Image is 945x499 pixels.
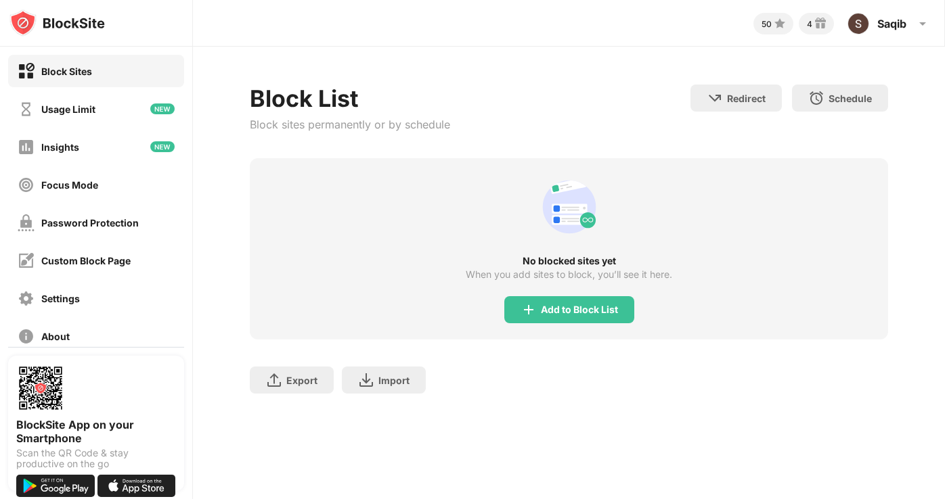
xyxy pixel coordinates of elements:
[9,9,105,37] img: logo-blocksite.svg
[16,418,176,445] div: BlockSite App on your Smartphone
[18,139,35,156] img: insights-off.svg
[41,217,139,229] div: Password Protection
[848,13,869,34] img: ACg8ocKHqCI_4RBJfrNEm25yTsnYU2xRSqRsdt6wnie4Ew5MmuSWng=s96-c
[16,448,176,469] div: Scan the QR Code & stay productive on the go
[18,101,35,118] img: time-usage-off.svg
[150,141,175,152] img: new-icon.svg
[762,19,772,29] div: 50
[41,293,80,304] div: Settings
[18,214,35,231] img: password-protection-off.svg
[16,475,95,497] img: get-it-on-google-play.svg
[18,328,35,345] img: about-off.svg
[97,475,176,497] img: download-on-the-app-store.svg
[727,93,766,104] div: Redirect
[41,103,95,115] div: Usage Limit
[772,16,788,32] img: points-small.svg
[41,66,92,77] div: Block Sites
[378,375,410,386] div: Import
[541,304,618,315] div: Add to Block List
[150,103,175,114] img: new-icon.svg
[250,85,450,112] div: Block List
[18,176,35,193] img: focus-off.svg
[812,16,829,32] img: reward-small.svg
[18,63,35,80] img: block-on.svg
[286,375,317,386] div: Export
[807,19,812,29] div: 4
[16,364,65,412] img: options-page-qr-code.png
[250,256,889,266] div: No blocked sites yet
[41,141,79,153] div: Insights
[877,17,906,30] div: Saqib
[41,255,131,266] div: Custom Block Page
[250,118,450,131] div: Block sites permanently or by schedule
[18,290,35,307] img: settings-off.svg
[18,252,35,269] img: customize-block-page-off.svg
[829,93,872,104] div: Schedule
[41,331,70,342] div: About
[41,179,98,191] div: Focus Mode
[466,269,672,280] div: When you add sites to block, you’ll see it here.
[537,174,602,239] div: animation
